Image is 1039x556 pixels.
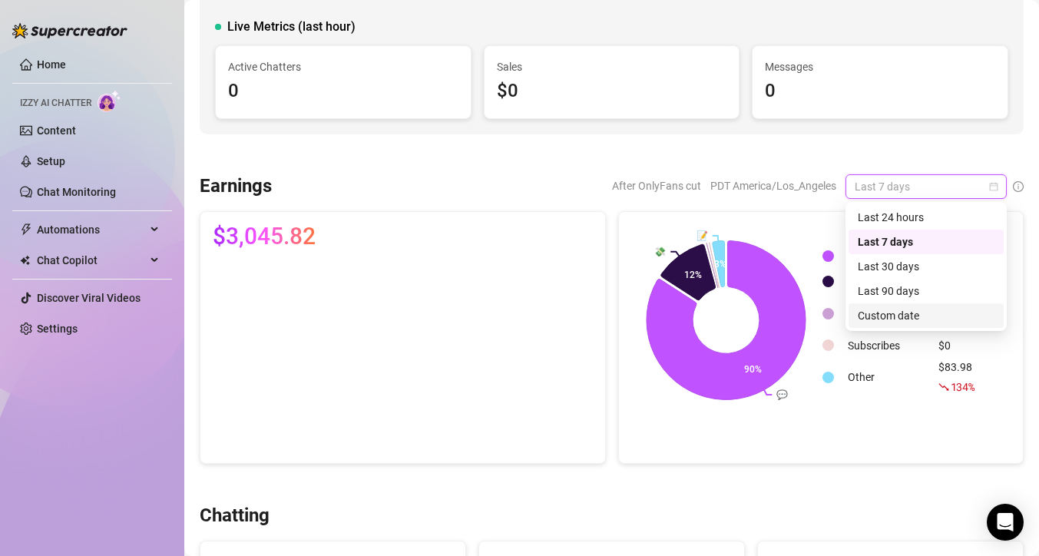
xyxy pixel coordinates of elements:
h3: Earnings [200,174,272,199]
span: Sales [497,58,727,75]
div: $83.98 [938,359,987,395]
div: Last 24 hours [858,209,994,226]
span: Automations [37,217,146,242]
div: Open Intercom Messenger [987,504,1024,541]
td: Tips [842,270,931,293]
div: Last 7 days [849,230,1004,254]
img: AI Chatter [98,90,121,112]
text: 📝 [696,230,707,241]
img: logo-BBDzfeDw.svg [12,23,127,38]
a: Content [37,124,76,137]
span: Chat Copilot [37,248,146,273]
a: Home [37,58,66,71]
a: Settings [37,323,78,335]
span: After OnlyFans cut [612,174,701,197]
div: $0 [938,337,987,354]
span: Last 7 days [855,175,998,198]
div: Last 24 hours [849,205,1004,230]
h3: Chatting [200,504,270,528]
text: 💬 [776,389,788,400]
a: Chat Monitoring [37,186,116,198]
span: fall [938,382,949,392]
span: Messages [765,58,995,75]
td: Mass Messages [842,295,931,332]
span: Izzy AI Chatter [20,96,91,111]
text: 💸 [654,245,666,256]
span: thunderbolt [20,223,32,236]
span: Active Chatters [228,58,458,75]
div: Custom date [849,303,1004,328]
a: Discover Viral Videos [37,292,141,304]
span: Live Metrics (last hour) [227,18,356,36]
div: Last 90 days [858,283,994,300]
img: Chat Copilot [20,255,30,266]
td: Subscribes [842,333,931,357]
div: $0 [497,77,727,106]
span: info-circle [1013,181,1024,192]
a: Setup [37,155,65,167]
div: Last 90 days [849,279,1004,303]
div: Last 30 days [849,254,1004,279]
div: Last 30 days [858,258,994,275]
td: Chatter Sales [842,244,931,268]
span: calendar [989,182,998,191]
td: Other [842,359,931,395]
span: PDT America/Los_Angeles [710,174,836,197]
div: 0 [228,77,458,106]
div: 0 [765,77,995,106]
div: Custom date [858,307,994,324]
div: Last 7 days [858,233,994,250]
span: $3,045.82 [213,224,316,249]
span: 134 % [951,379,974,394]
